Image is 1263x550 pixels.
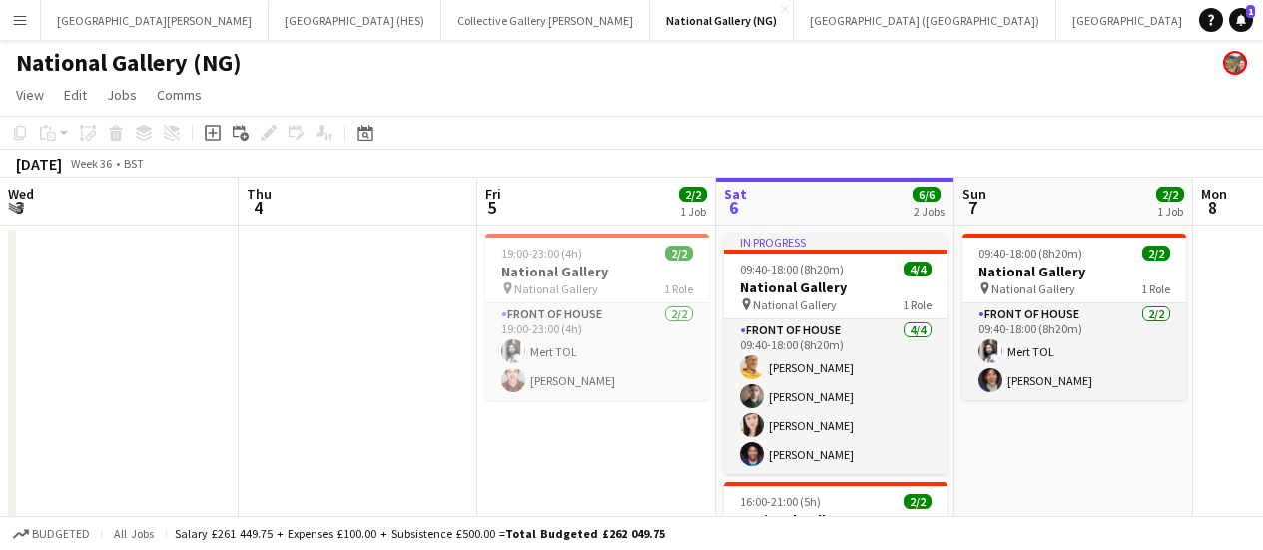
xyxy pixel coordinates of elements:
[441,1,650,40] button: Collective Gallery [PERSON_NAME]
[724,319,947,474] app-card-role: Front of House4/409:40-18:00 (8h20m)[PERSON_NAME][PERSON_NAME][PERSON_NAME][PERSON_NAME]
[1157,204,1183,219] div: 1 Job
[16,154,62,174] div: [DATE]
[914,204,945,219] div: 2 Jobs
[485,234,709,400] app-job-card: 19:00-23:00 (4h)2/2National Gallery National Gallery1 RoleFront of House2/219:00-23:00 (4h)Mert T...
[175,526,665,541] div: Salary £261 449.75 + Expenses £100.00 + Subsistence £500.00 =
[269,1,441,40] button: [GEOGRAPHIC_DATA] (HES)
[680,204,706,219] div: 1 Job
[485,303,709,400] app-card-role: Front of House2/219:00-23:00 (4h)Mert TOL[PERSON_NAME]
[8,82,52,108] a: View
[794,1,1056,40] button: [GEOGRAPHIC_DATA] ([GEOGRAPHIC_DATA])
[740,494,821,509] span: 16:00-21:00 (5h)
[962,263,1186,280] h3: National Gallery
[1201,185,1227,203] span: Mon
[514,281,598,296] span: National Gallery
[1246,5,1255,18] span: 1
[664,281,693,296] span: 1 Role
[244,196,272,219] span: 4
[962,185,986,203] span: Sun
[959,196,986,219] span: 7
[903,297,932,312] span: 1 Role
[724,234,947,474] app-job-card: In progress09:40-18:00 (8h20m)4/4National Gallery National Gallery1 RoleFront of House4/409:40-18...
[124,156,144,171] div: BST
[8,185,34,203] span: Wed
[1223,51,1247,75] app-user-avatar: Alyce Paton
[1198,196,1227,219] span: 8
[679,187,707,202] span: 2/2
[991,281,1075,296] span: National Gallery
[724,278,947,296] h3: National Gallery
[904,494,932,509] span: 2/2
[501,246,582,261] span: 19:00-23:00 (4h)
[482,196,501,219] span: 5
[5,196,34,219] span: 3
[740,262,844,276] span: 09:40-18:00 (8h20m)
[724,511,947,529] h3: National Gallery
[665,246,693,261] span: 2/2
[1141,281,1170,296] span: 1 Role
[724,185,747,203] span: Sat
[1229,8,1253,32] a: 1
[16,48,242,78] h1: National Gallery (NG)
[962,303,1186,400] app-card-role: Front of House2/209:40-18:00 (8h20m)Mert TOL[PERSON_NAME]
[753,297,837,312] span: National Gallery
[978,246,1082,261] span: 09:40-18:00 (8h20m)
[485,263,709,280] h3: National Gallery
[650,1,794,40] button: National Gallery (NG)
[149,82,210,108] a: Comms
[107,86,137,104] span: Jobs
[157,86,202,104] span: Comms
[1142,246,1170,261] span: 2/2
[913,187,941,202] span: 6/6
[247,185,272,203] span: Thu
[904,262,932,276] span: 4/4
[110,526,158,541] span: All jobs
[485,185,501,203] span: Fri
[56,82,95,108] a: Edit
[99,82,145,108] a: Jobs
[32,527,90,541] span: Budgeted
[724,234,947,250] div: In progress
[16,86,44,104] span: View
[1156,187,1184,202] span: 2/2
[1056,1,1199,40] button: [GEOGRAPHIC_DATA]
[41,1,269,40] button: [GEOGRAPHIC_DATA][PERSON_NAME]
[505,526,665,541] span: Total Budgeted £262 049.75
[721,196,747,219] span: 6
[10,523,93,545] button: Budgeted
[962,234,1186,400] app-job-card: 09:40-18:00 (8h20m)2/2National Gallery National Gallery1 RoleFront of House2/209:40-18:00 (8h20m)...
[66,156,116,171] span: Week 36
[64,86,87,104] span: Edit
